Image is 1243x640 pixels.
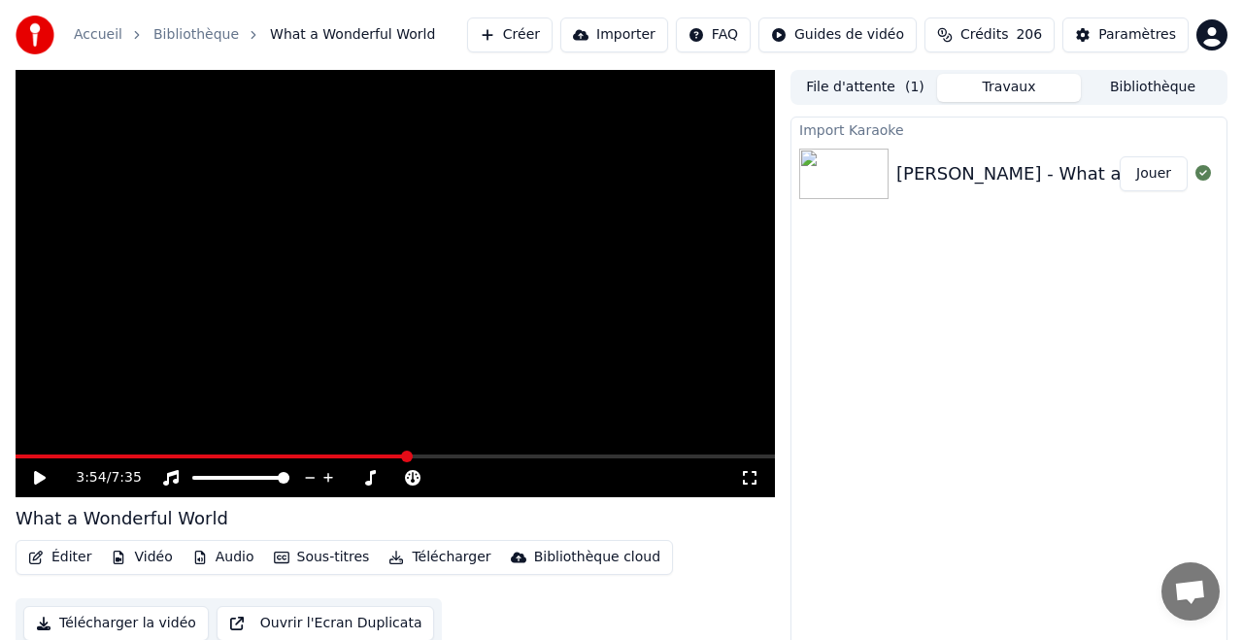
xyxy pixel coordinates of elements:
[758,17,917,52] button: Guides de vidéo
[103,544,180,571] button: Vidéo
[960,25,1008,45] span: Crédits
[185,544,262,571] button: Audio
[1098,25,1176,45] div: Paramètres
[793,74,937,102] button: File d'attente
[676,17,751,52] button: FAQ
[1081,74,1225,102] button: Bibliothèque
[937,74,1081,102] button: Travaux
[1062,17,1189,52] button: Paramètres
[76,468,122,488] div: /
[560,17,668,52] button: Importer
[1016,25,1042,45] span: 206
[74,25,435,45] nav: breadcrumb
[111,468,141,488] span: 7:35
[467,17,553,52] button: Créer
[16,505,228,532] div: What a Wonderful World
[1161,562,1220,621] a: Ouvrir le chat
[153,25,239,45] a: Bibliothèque
[74,25,122,45] a: Accueil
[20,544,99,571] button: Éditer
[76,468,106,488] span: 3:54
[791,118,1226,141] div: Import Karaoke
[266,544,378,571] button: Sous-titres
[16,16,54,54] img: youka
[381,544,498,571] button: Télécharger
[924,17,1055,52] button: Crédits206
[534,548,660,567] div: Bibliothèque cloud
[270,25,435,45] span: What a Wonderful World
[1120,156,1188,191] button: Jouer
[905,78,924,97] span: ( 1 )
